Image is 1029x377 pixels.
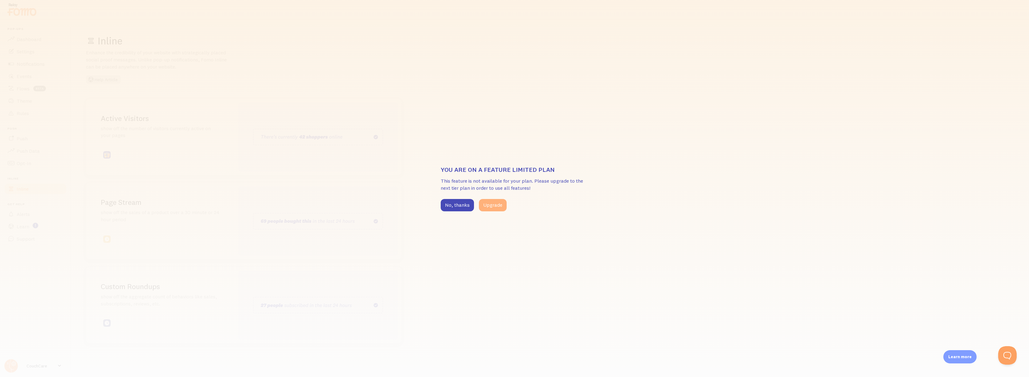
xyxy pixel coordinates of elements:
[948,354,972,360] p: Learn more
[943,350,977,363] div: Learn more
[479,199,507,211] button: Upgrade
[441,177,589,192] p: This feature is not available for your plan. Please upgrade to the next tier plan in order to use...
[998,346,1017,365] iframe: Help Scout Beacon - Open
[441,166,589,174] h3: You are on a feature limited plan
[441,199,474,211] button: No, thanks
